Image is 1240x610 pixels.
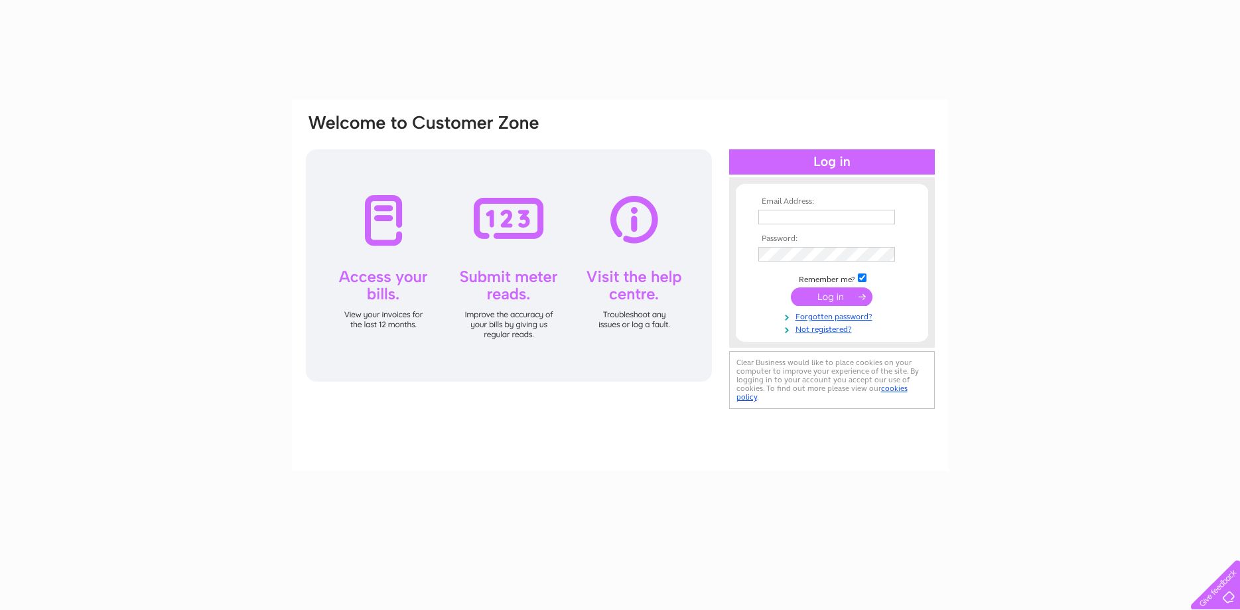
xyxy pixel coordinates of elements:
input: Submit [791,287,872,306]
th: Password: [755,234,909,244]
a: Not registered? [758,322,909,335]
td: Remember me? [755,271,909,285]
a: Forgotten password? [758,309,909,322]
th: Email Address: [755,197,909,206]
a: cookies policy [736,384,908,402]
div: Clear Business would like to place cookies on your computer to improve your experience of the sit... [729,351,935,409]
